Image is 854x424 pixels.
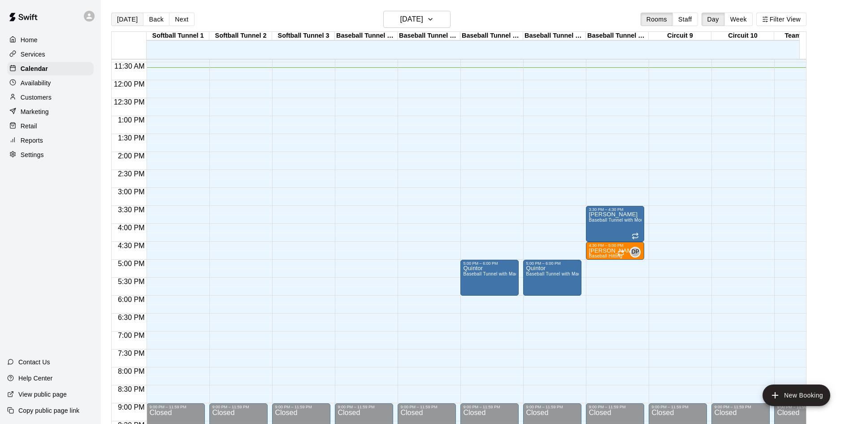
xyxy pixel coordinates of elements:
p: Calendar [21,64,48,73]
div: 4:30 PM – 5:00 PM: Gariano [586,242,644,260]
p: Settings [21,150,44,159]
span: Baseball Hitting [589,254,622,258]
div: Baseball Tunnel 4 (Machine) [335,32,398,40]
a: Customers [7,91,94,104]
button: Back [143,13,169,26]
p: Home [21,35,38,44]
span: 5:00 PM [116,260,147,267]
span: 11:30 AM [112,62,147,70]
span: 3:30 PM [116,206,147,214]
div: 5:00 PM – 6:00 PM: Quintor [523,260,581,296]
a: Settings [7,148,94,162]
span: 8:30 PM [116,385,147,393]
button: Next [169,13,194,26]
span: 8:00 PM [116,367,147,375]
button: Filter View [756,13,806,26]
span: Recurring event [632,232,639,240]
span: 1:30 PM [116,134,147,142]
p: Copy public page link [18,406,79,415]
a: Marketing [7,105,94,118]
a: Availability [7,76,94,90]
p: Reports [21,136,43,145]
div: Circuit 9 [649,32,711,40]
a: Calendar [7,62,94,75]
div: 3:30 PM – 4:30 PM [589,207,642,212]
span: 5:30 PM [116,278,147,285]
div: 4:30 PM – 5:00 PM [589,243,642,248]
div: Baseball Tunnel 6 (Machine) [460,32,523,40]
span: Donnie Peters [633,247,641,258]
div: 9:00 PM – 11:59 PM [526,405,579,409]
div: Team Room 1 [774,32,837,40]
div: 9:00 PM – 11:59 PM [651,405,704,409]
span: DP [632,248,639,257]
div: 9:00 PM – 11:59 PM [714,405,767,409]
p: Availability [21,79,51,87]
p: Help Center [18,374,52,383]
span: 2:30 PM [116,170,147,178]
span: 12:00 PM [112,80,147,88]
button: [DATE] [383,11,451,28]
button: Rooms [641,13,673,26]
a: Services [7,48,94,61]
span: 2:00 PM [116,152,147,160]
p: Retail [21,122,37,131]
a: Retail [7,119,94,133]
div: Circuit 10 [711,32,774,40]
div: Baseball Tunnel 7 (Mound/Machine) [523,32,586,40]
span: 6:00 PM [116,296,147,303]
p: View public page [18,390,67,399]
p: Contact Us [18,358,50,367]
div: 5:00 PM – 6:00 PM [463,261,516,266]
div: 9:00 PM – 11:59 PM [212,405,265,409]
div: 9:00 PM – 11:59 PM [400,405,453,409]
span: 6:30 PM [116,314,147,321]
span: 7:30 PM [116,350,147,357]
span: 9:00 PM [116,403,147,411]
span: Baseball Tunnel with Machine [526,271,590,276]
div: Softball Tunnel 3 [272,32,335,40]
div: Donnie Peters [630,247,641,258]
div: 9:00 PM – 11:59 PM [589,405,642,409]
span: Recurring event [617,249,624,257]
div: 9:00 PM – 11:59 PM [463,405,516,409]
div: Baseball Tunnel 8 (Mound) [586,32,649,40]
div: 9:00 PM – 11:59 PM [338,405,390,409]
button: Staff [672,13,698,26]
p: Marketing [21,107,49,116]
span: Baseball Tunnel with Mound [589,218,649,223]
button: [DATE] [111,13,143,26]
span: 12:30 PM [112,98,147,106]
button: Week [724,13,753,26]
div: Softball Tunnel 1 [147,32,209,40]
p: Services [21,50,45,59]
a: Home [7,33,94,47]
button: Day [702,13,725,26]
div: 5:00 PM – 6:00 PM: Quintor [460,260,519,296]
div: 5:00 PM – 6:00 PM [526,261,579,266]
span: 3:00 PM [116,188,147,196]
div: 3:30 PM – 4:30 PM: donnie [586,206,644,242]
div: Softball Tunnel 2 [209,32,272,40]
span: 4:00 PM [116,224,147,232]
a: Reports [7,134,94,147]
span: 1:00 PM [116,116,147,124]
span: 4:30 PM [116,242,147,249]
div: 9:00 PM – 11:59 PM [149,405,202,409]
div: 9:00 PM – 11:59 PM [777,405,830,409]
div: 9:00 PM – 11:59 PM [275,405,328,409]
span: 7:00 PM [116,332,147,339]
p: Customers [21,93,52,102]
button: add [763,385,830,406]
span: Baseball Tunnel with Machine [463,271,527,276]
h6: [DATE] [400,13,423,26]
div: Baseball Tunnel 5 (Machine) [398,32,460,40]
